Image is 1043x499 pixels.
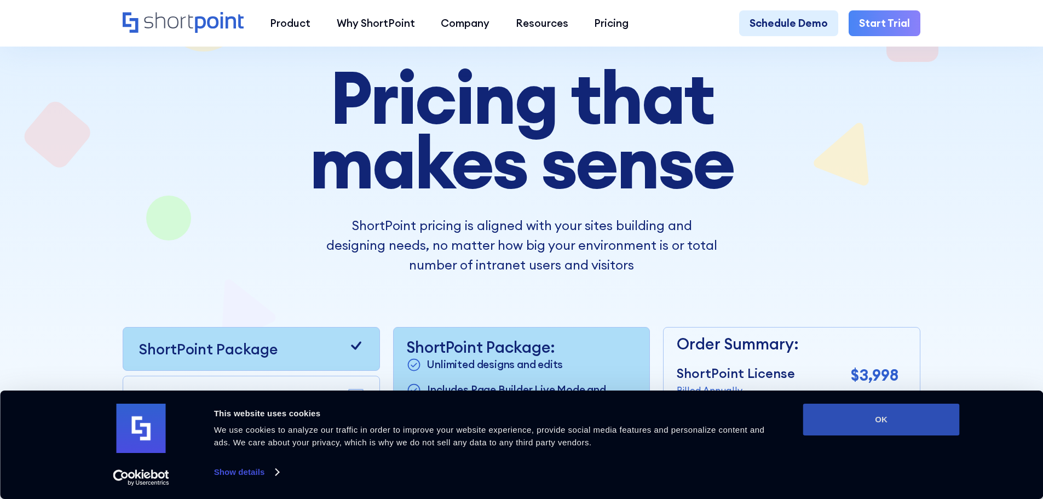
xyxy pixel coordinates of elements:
button: OK [803,404,960,435]
p: Accessibility [139,387,228,409]
a: Product [257,10,324,37]
a: Resources [503,10,581,37]
img: logo [117,404,166,453]
div: Pricing [594,15,629,31]
h1: Pricing that makes sense [228,65,815,195]
a: Why ShortPoint [324,10,428,37]
p: ShortPoint Package [139,338,278,360]
p: ShortPoint pricing is aligned with your sites building and designing needs, no matter how big you... [326,216,717,274]
p: Billed Annually [677,383,795,397]
p: Includes Page Builder Live Mode and Theme Builder design tools [427,382,636,413]
div: Product [270,15,310,31]
a: Home [123,12,244,35]
a: Company [428,10,503,37]
a: Usercentrics Cookiebot - opens in a new window [93,469,189,486]
p: Unlimited designs and edits [427,357,563,374]
p: ShortPoint Package: [406,338,636,357]
span: We use cookies to analyze our traffic in order to improve your website experience, provide social... [214,425,765,447]
a: Pricing [581,10,642,37]
p: Order Summary: [677,332,898,356]
div: Why ShortPoint [337,15,415,31]
a: Show details [214,464,279,480]
div: Company [441,15,489,31]
p: ShortPoint License [677,364,795,383]
div: Resources [516,15,568,31]
a: Start Trial [849,10,920,37]
p: $3,998 [851,364,898,387]
div: This website uses cookies [214,407,779,420]
a: Schedule Demo [739,10,838,37]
